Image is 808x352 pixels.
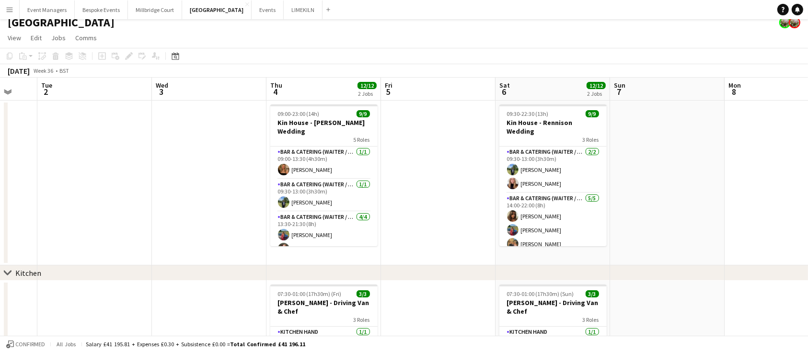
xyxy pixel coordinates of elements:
[583,316,599,323] span: 3 Roles
[71,32,101,44] a: Comms
[499,298,607,316] h3: [PERSON_NAME] - Driving Van & Chef
[51,34,66,42] span: Jobs
[86,341,305,348] div: Salary £41 195.81 + Expenses £0.30 + Subsistence £0.00 =
[41,81,52,90] span: Tue
[4,32,25,44] a: View
[612,86,625,97] span: 7
[354,316,370,323] span: 3 Roles
[40,86,52,97] span: 2
[32,67,56,74] span: Week 36
[583,136,599,143] span: 3 Roles
[499,147,607,193] app-card-role: Bar & Catering (Waiter / waitress)2/209:30-13:00 (3h30m)[PERSON_NAME][PERSON_NAME]
[587,90,605,97] div: 2 Jobs
[728,81,741,90] span: Mon
[75,0,128,19] button: Bespoke Events
[8,34,21,42] span: View
[587,82,606,89] span: 12/12
[20,0,75,19] button: Event Managers
[270,298,378,316] h3: [PERSON_NAME] - Driving Van & Chef
[75,34,97,42] span: Comms
[614,81,625,90] span: Sun
[507,290,574,297] span: 07:30-01:00 (17h30m) (Sun)
[357,290,370,297] span: 3/3
[358,82,377,89] span: 12/12
[270,104,378,246] app-job-card: 09:00-23:00 (14h)9/9Kin House - [PERSON_NAME] Wedding5 RolesBar & Catering (Waiter / waitress)1/1...
[5,339,46,350] button: Confirmed
[31,34,42,42] span: Edit
[154,86,168,97] span: 3
[284,0,323,19] button: LIMEKILN
[269,86,282,97] span: 4
[230,341,305,348] span: Total Confirmed £41 196.11
[27,32,46,44] a: Edit
[15,268,41,278] div: Kitchen
[270,147,378,179] app-card-role: Bar & Catering (Waiter / waitress)1/109:00-13:30 (4h30m)[PERSON_NAME]
[383,86,392,97] span: 5
[8,15,115,30] h1: [GEOGRAPHIC_DATA]
[358,90,376,97] div: 2 Jobs
[55,341,78,348] span: All jobs
[507,110,549,117] span: 09:30-22:30 (13h)
[586,290,599,297] span: 3/3
[270,118,378,136] h3: Kin House - [PERSON_NAME] Wedding
[59,67,69,74] div: BST
[47,32,69,44] a: Jobs
[586,110,599,117] span: 9/9
[252,0,284,19] button: Events
[499,104,607,246] app-job-card: 09:30-22:30 (13h)9/9Kin House - Rennison Wedding3 RolesBar & Catering (Waiter / waitress)2/209:30...
[354,136,370,143] span: 5 Roles
[779,17,791,28] app-user-avatar: Staffing Manager
[270,81,282,90] span: Thu
[499,81,510,90] span: Sat
[278,110,320,117] span: 09:00-23:00 (14h)
[357,110,370,117] span: 9/9
[8,66,30,76] div: [DATE]
[727,86,741,97] span: 8
[182,0,252,19] button: [GEOGRAPHIC_DATA]
[270,179,378,212] app-card-role: Bar & Catering (Waiter / waitress)1/109:30-13:00 (3h30m)[PERSON_NAME]
[156,81,168,90] span: Wed
[499,118,607,136] h3: Kin House - Rennison Wedding
[499,193,607,281] app-card-role: Bar & Catering (Waiter / waitress)5/514:00-22:00 (8h)[PERSON_NAME][PERSON_NAME][PERSON_NAME]
[498,86,510,97] span: 6
[15,341,45,348] span: Confirmed
[789,17,800,28] app-user-avatar: Staffing Manager
[128,0,182,19] button: Millbridge Court
[270,212,378,286] app-card-role: Bar & Catering (Waiter / waitress)4/413:30-21:30 (8h)[PERSON_NAME]Noku Ndomore
[278,290,342,297] span: 07:30-01:00 (17h30m) (Fri)
[385,81,392,90] span: Fri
